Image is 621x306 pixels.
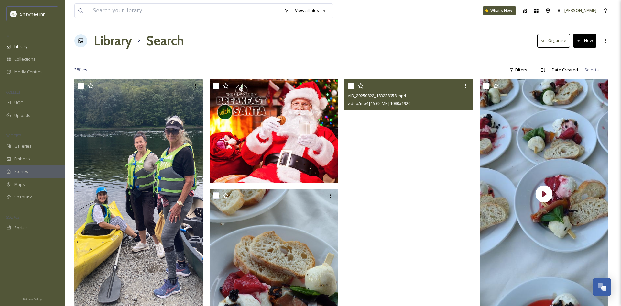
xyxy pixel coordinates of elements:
[549,63,581,76] div: Date Created
[20,11,46,17] span: Shawnee Inn
[292,4,330,17] a: View all files
[14,143,32,149] span: Galleries
[483,6,516,15] a: What's New
[210,79,338,182] img: BreakfastWithSanta600x480.jpg
[564,7,596,13] span: [PERSON_NAME]
[14,100,23,106] span: UGC
[554,4,600,17] a: [PERSON_NAME]
[348,100,410,106] span: video/mp4 | 15.65 MB | 1080 x 1920
[94,31,132,51] a: Library
[14,112,30,119] span: Uploads
[348,93,406,98] span: VID_20250822_183238958.mp4
[6,133,21,138] span: WIDGETS
[23,295,42,303] a: Privacy Policy
[14,43,27,50] span: Library
[74,67,87,73] span: 38 file s
[537,34,570,47] button: Organise
[573,34,596,47] button: New
[90,4,280,18] input: Search your library
[10,11,17,17] img: shawnee-300x300.jpg
[14,56,36,62] span: Collections
[14,69,43,75] span: Media Centres
[6,33,18,38] span: MEDIA
[23,297,42,301] span: Privacy Policy
[584,67,602,73] span: Select all
[14,194,32,200] span: SnapLink
[14,225,28,231] span: Socials
[14,181,25,187] span: Maps
[506,63,530,76] div: Filters
[6,215,19,220] span: SOCIALS
[537,34,573,47] a: Organise
[14,168,28,175] span: Stories
[146,31,184,51] h1: Search
[14,156,30,162] span: Embeds
[6,90,20,95] span: COLLECT
[593,278,611,296] button: Open Chat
